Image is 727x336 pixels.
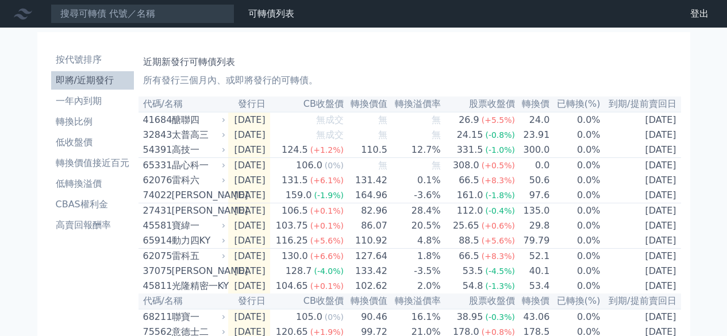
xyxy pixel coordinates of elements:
[228,264,270,279] td: [DATE]
[143,204,169,218] div: 27431
[51,74,134,87] li: 即將/近期發行
[172,234,224,248] div: 動力四KY
[143,279,169,293] div: 45811
[516,188,550,203] td: 97.6
[143,310,169,324] div: 68211
[344,142,388,158] td: 110.5
[485,191,515,200] span: (-1.8%)
[432,129,441,140] span: 無
[228,142,270,158] td: [DATE]
[270,293,344,309] th: CB收盤價
[279,249,310,263] div: 130.0
[51,133,134,152] a: 低收盤價
[378,160,387,171] span: 無
[172,264,224,278] div: [PERSON_NAME]
[51,92,134,110] a: 一年內到期
[172,279,224,293] div: 光隆精密一KY
[378,129,387,140] span: 無
[51,71,134,90] a: 即將/近期發行
[143,249,169,263] div: 62075
[344,96,388,112] th: 轉換價值
[325,312,344,322] span: (0%)
[482,252,515,261] span: (+8.3%)
[388,264,441,279] td: -3.5%
[51,175,134,193] a: 低轉換溢價
[601,96,681,112] th: 到期/提前賣回日
[601,188,681,203] td: [DATE]
[344,309,388,325] td: 90.46
[228,279,270,293] td: [DATE]
[432,160,441,171] span: 無
[279,143,310,157] div: 124.5
[274,234,310,248] div: 116.25
[143,143,169,157] div: 54391
[344,218,388,233] td: 86.07
[516,173,550,188] td: 50.6
[388,203,441,219] td: 28.4%
[51,154,134,172] a: 轉換價值接近百元
[283,264,314,278] div: 128.7
[516,293,550,309] th: 轉換價
[451,219,482,233] div: 25.65
[143,173,169,187] div: 62076
[316,114,344,125] span: 無成交
[516,279,550,293] td: 53.4
[601,293,681,309] th: 到期/提前賣回日
[283,188,314,202] div: 159.0
[388,309,441,325] td: 16.1%
[344,173,388,188] td: 131.42
[485,130,515,140] span: (-0.8%)
[550,203,601,219] td: 0.0%
[550,264,601,279] td: 0.0%
[550,128,601,142] td: 0.0%
[316,129,344,140] span: 無成交
[456,234,482,248] div: 88.5
[228,96,270,112] th: 發行日
[51,156,134,170] li: 轉換價值接近百元
[143,159,169,172] div: 65331
[228,112,270,128] td: [DATE]
[550,158,601,173] td: 0.0%
[51,216,134,234] a: 高賣回報酬率
[294,159,325,172] div: 106.0
[550,249,601,264] td: 0.0%
[172,204,224,218] div: [PERSON_NAME]
[601,112,681,128] td: [DATE]
[344,264,388,279] td: 133.42
[378,114,387,125] span: 無
[310,252,344,261] span: (+6.6%)
[172,113,224,127] div: 醣聯四
[601,233,681,249] td: [DATE]
[601,203,681,219] td: [DATE]
[460,279,486,293] div: 54.8
[388,249,441,264] td: 1.8%
[228,233,270,249] td: [DATE]
[388,218,441,233] td: 20.5%
[455,128,486,142] div: 24.15
[314,191,344,200] span: (-1.9%)
[456,113,482,127] div: 26.9
[485,206,515,215] span: (-0.4%)
[51,136,134,149] li: 低收盤價
[516,142,550,158] td: 300.0
[550,293,601,309] th: 已轉換(%)
[388,279,441,293] td: 2.0%
[516,203,550,219] td: 135.0
[228,293,270,309] th: 發行日
[550,173,601,188] td: 0.0%
[310,281,344,291] span: (+0.1%)
[143,188,169,202] div: 74022
[516,233,550,249] td: 79.79
[139,293,228,309] th: 代碼/名稱
[601,218,681,233] td: [DATE]
[294,310,325,324] div: 105.0
[310,206,344,215] span: (+0.1%)
[601,128,681,142] td: [DATE]
[172,219,224,233] div: 寶緯一
[388,233,441,249] td: 4.8%
[51,4,234,24] input: 搜尋可轉債 代號／名稱
[601,249,681,264] td: [DATE]
[516,218,550,233] td: 29.8
[441,293,516,309] th: 股票收盤價
[172,188,224,202] div: [PERSON_NAME]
